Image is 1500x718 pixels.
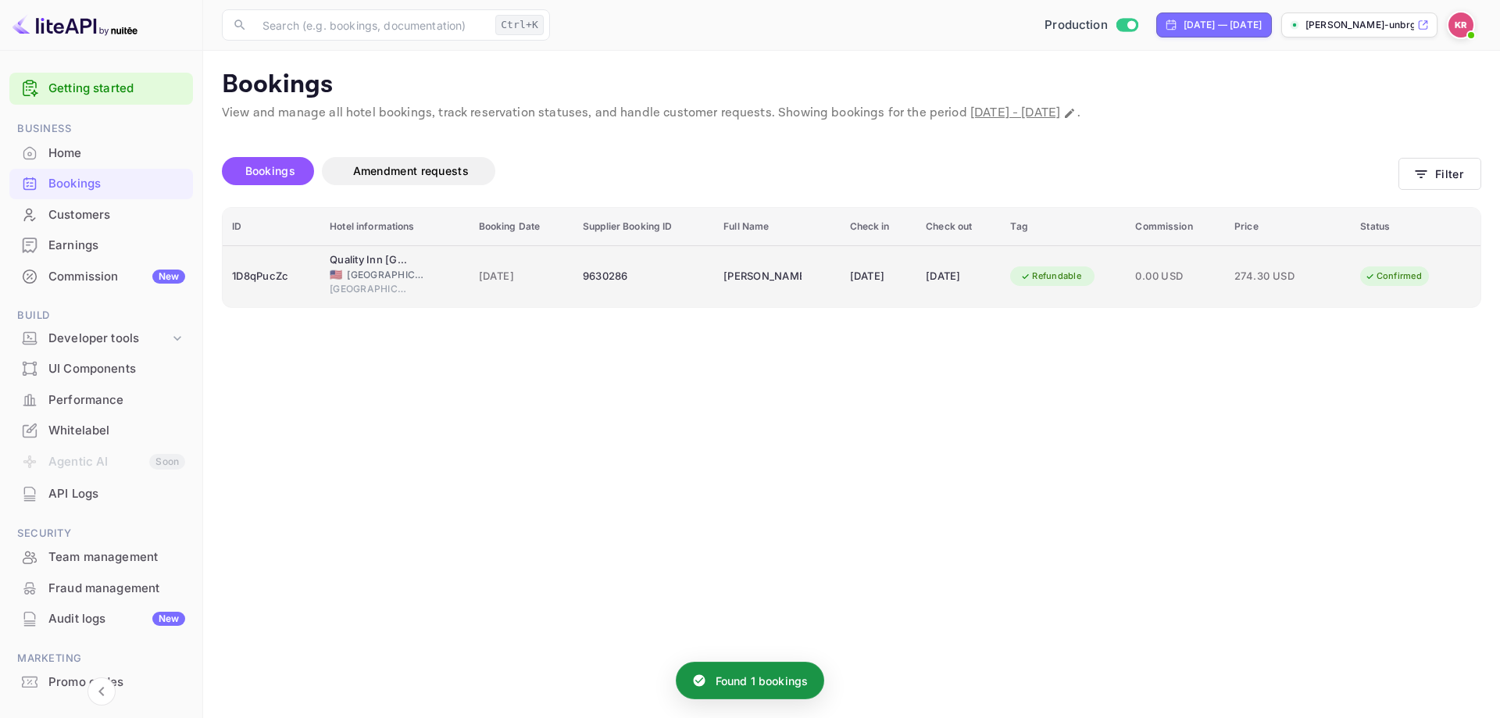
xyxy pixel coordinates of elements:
[48,548,185,566] div: Team management
[48,237,185,255] div: Earnings
[48,175,185,193] div: Bookings
[1062,105,1077,121] button: Change date range
[48,330,170,348] div: Developer tools
[9,542,193,573] div: Team management
[48,485,185,503] div: API Logs
[48,391,185,409] div: Performance
[9,573,193,604] div: Fraud management
[1225,208,1351,246] th: Price
[9,307,193,324] span: Build
[9,573,193,602] a: Fraud management
[714,208,840,246] th: Full Name
[48,268,185,286] div: Commission
[1135,268,1216,285] span: 0.00 USD
[723,264,802,289] div: Kameren Brown
[9,667,193,696] a: Promo codes
[48,673,185,691] div: Promo codes
[330,270,342,280] span: United States of America
[1448,13,1473,38] img: Kobus Roux
[716,673,808,689] p: Found 1 bookings
[850,264,908,289] div: [DATE]
[9,230,193,261] div: Earnings
[320,208,469,246] th: Hotel informations
[1010,266,1091,286] div: Refundable
[245,164,295,177] span: Bookings
[48,145,185,163] div: Home
[87,677,116,705] button: Collapse navigation
[583,264,705,289] div: 9630286
[48,206,185,224] div: Customers
[9,385,193,416] div: Performance
[9,542,193,571] a: Team management
[9,385,193,414] a: Performance
[223,208,1480,307] table: booking table
[12,13,137,38] img: LiteAPI logo
[222,70,1481,101] p: Bookings
[9,325,193,352] div: Developer tools
[1234,268,1312,285] span: 274.30 USD
[9,138,193,167] a: Home
[9,120,193,138] span: Business
[9,169,193,199] div: Bookings
[1355,266,1432,286] div: Confirmed
[470,208,573,246] th: Booking Date
[495,15,544,35] div: Ctrl+K
[9,416,193,446] div: Whitelabel
[1305,18,1414,32] p: [PERSON_NAME]-unbrg.[PERSON_NAME]...
[9,200,193,229] a: Customers
[330,282,408,296] span: [GEOGRAPHIC_DATA]
[1184,18,1262,32] div: [DATE] — [DATE]
[48,80,185,98] a: Getting started
[347,268,425,282] span: [GEOGRAPHIC_DATA]
[1351,208,1480,246] th: Status
[9,262,193,291] a: CommissionNew
[9,354,193,384] div: UI Components
[9,73,193,105] div: Getting started
[970,105,1060,121] span: [DATE] - [DATE]
[9,169,193,198] a: Bookings
[9,479,193,508] a: API Logs
[9,138,193,169] div: Home
[1045,16,1108,34] span: Production
[222,104,1481,123] p: View and manage all hotel bookings, track reservation statuses, and handle customer requests. Sho...
[9,416,193,445] a: Whitelabel
[48,360,185,378] div: UI Components
[9,354,193,383] a: UI Components
[9,479,193,509] div: API Logs
[222,157,1398,185] div: account-settings tabs
[9,200,193,230] div: Customers
[1126,208,1225,246] th: Commission
[9,262,193,292] div: CommissionNew
[9,650,193,667] span: Marketing
[9,525,193,542] span: Security
[253,9,489,41] input: Search (e.g. bookings, documentation)
[9,667,193,698] div: Promo codes
[1038,16,1144,34] div: Switch to Sandbox mode
[232,264,311,289] div: 1D8qPucZc
[926,264,991,289] div: [DATE]
[479,268,564,285] span: [DATE]
[223,208,320,246] th: ID
[353,164,469,177] span: Amendment requests
[841,208,917,246] th: Check in
[1398,158,1481,190] button: Filter
[9,604,193,633] a: Audit logsNew
[916,208,1001,246] th: Check out
[152,612,185,626] div: New
[1001,208,1126,246] th: Tag
[152,270,185,284] div: New
[48,580,185,598] div: Fraud management
[330,252,408,268] div: Quality Inn Memphis Northeast near I-40
[9,230,193,259] a: Earnings
[48,422,185,440] div: Whitelabel
[9,604,193,634] div: Audit logsNew
[48,610,185,628] div: Audit logs
[573,208,714,246] th: Supplier Booking ID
